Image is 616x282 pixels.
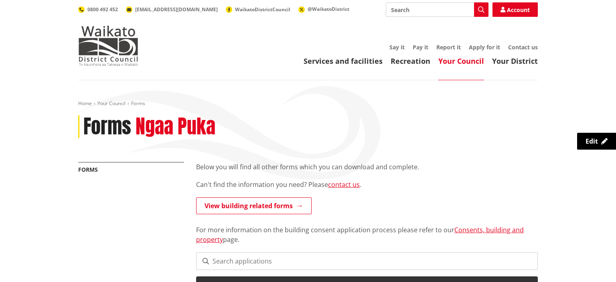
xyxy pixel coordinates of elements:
[328,180,360,189] a: contact us
[196,252,538,270] input: Search applications
[413,43,428,51] a: Pay it
[78,6,118,13] a: 0800 492 452
[308,6,349,12] span: @WaikatoDistrict
[135,6,218,13] span: [EMAIL_ADDRESS][DOMAIN_NAME]
[577,133,616,150] a: Edit
[389,43,405,51] a: Say it
[78,100,538,107] nav: breadcrumb
[298,6,349,12] a: @WaikatoDistrict
[436,43,461,51] a: Report it
[126,6,218,13] a: [EMAIL_ADDRESS][DOMAIN_NAME]
[131,100,145,107] span: Forms
[83,115,131,138] h1: Forms
[97,100,126,107] a: Your Council
[492,2,538,17] a: Account
[78,26,138,66] img: Waikato District Council - Te Kaunihera aa Takiwaa o Waikato
[235,6,290,13] span: WaikatoDistrictCouncil
[196,197,312,214] a: View building related forms
[508,43,538,51] a: Contact us
[469,43,500,51] a: Apply for it
[391,56,430,66] a: Recreation
[586,137,598,146] span: Edit
[87,6,118,13] span: 0800 492 452
[196,162,538,172] p: Below you will find all other forms which you can download and complete.
[136,115,215,138] h2: Ngaa Puka
[492,56,538,66] a: Your District
[78,166,98,173] a: Forms
[386,2,488,17] input: Search input
[196,215,538,244] p: For more information on the building consent application process please refer to our page.
[196,225,524,244] a: Consents, building and property
[438,56,484,66] a: Your Council
[196,180,538,189] p: Can't find the information you need? Please .
[304,56,383,66] a: Services and facilities
[226,6,290,13] a: WaikatoDistrictCouncil
[78,100,92,107] a: Home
